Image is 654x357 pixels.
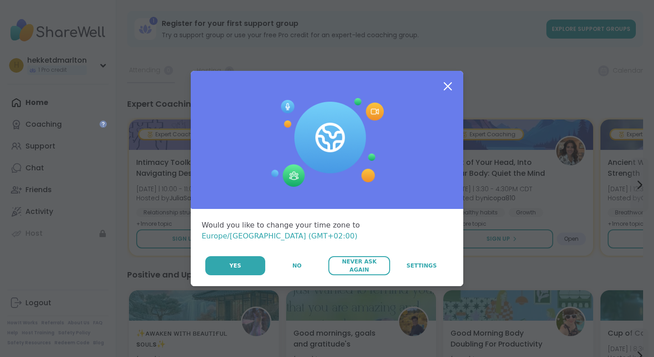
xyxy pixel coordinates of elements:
[99,120,107,128] iframe: Spotlight
[270,98,384,187] img: Session Experience
[202,232,357,240] span: Europe/[GEOGRAPHIC_DATA] (GMT+02:00)
[391,256,452,275] a: Settings
[205,256,265,275] button: Yes
[266,256,327,275] button: No
[328,256,390,275] button: Never Ask Again
[229,262,241,270] span: Yes
[292,262,302,270] span: No
[202,220,452,242] div: Would you like to change your time zone to
[333,258,385,274] span: Never Ask Again
[406,262,437,270] span: Settings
